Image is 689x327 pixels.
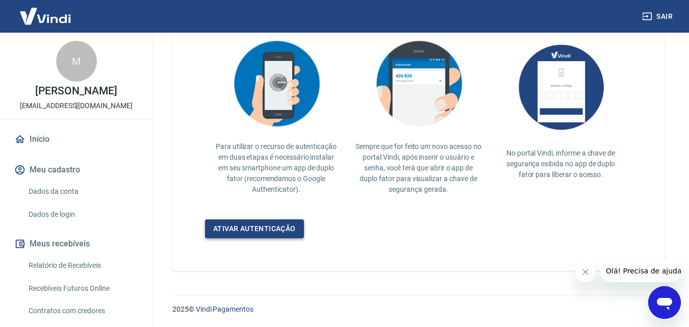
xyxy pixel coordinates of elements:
a: Dados da conta [24,181,140,202]
button: Meus recebíveis [12,233,140,255]
a: Vindi Pagamentos [196,305,253,313]
a: Início [12,128,140,150]
img: Vindi [12,1,79,32]
p: Sempre que for feito um novo acesso no portal Vindi, após inserir o usuário e senha, você terá qu... [355,141,481,195]
div: M [56,41,97,82]
iframe: Botão para abrir a janela de mensagens [648,286,681,319]
img: AUbNX1O5CQAAAABJRU5ErkJggg== [510,34,612,140]
a: Recebíveis Futuros Online [24,278,140,299]
p: Para utilizar o recurso de autenticação em duas etapas é necessário instalar em seu smartphone um... [213,141,339,195]
p: [EMAIL_ADDRESS][DOMAIN_NAME] [20,100,133,111]
p: No portal Vindi, informe a chave de segurança exibida no app de duplo fator para liberar o acesso. [498,148,624,180]
iframe: Mensagem da empresa [600,260,681,282]
iframe: Fechar mensagem [575,262,596,282]
p: 2025 © [172,304,665,315]
button: Meu cadastro [12,159,140,181]
button: Sair [640,7,677,26]
span: Olá! Precisa de ajuda? [6,7,86,15]
a: Dados de login [24,204,140,225]
a: Relatório de Recebíveis [24,255,140,276]
img: explication-mfa2.908d58f25590a47144d3.png [225,34,327,133]
img: explication-mfa3.c449ef126faf1c3e3bb9.png [368,34,470,133]
a: Ativar autenticação [205,219,304,238]
a: Contratos com credores [24,300,140,321]
p: [PERSON_NAME] [35,86,117,96]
